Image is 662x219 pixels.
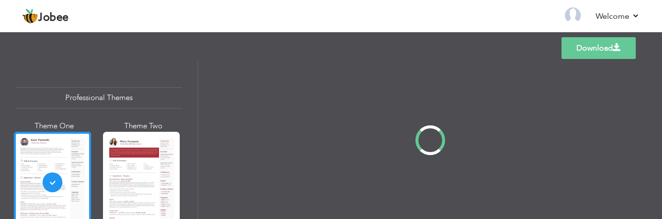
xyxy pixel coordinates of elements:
[22,8,69,24] a: Jobee
[561,37,636,59] a: Download
[38,12,69,23] span: Jobee
[596,10,640,22] a: Welcome
[565,7,581,23] img: Profile Img
[22,8,38,24] img: jobee.io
